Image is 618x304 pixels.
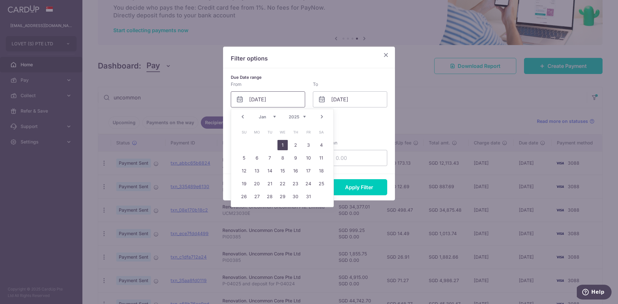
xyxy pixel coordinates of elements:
a: 1 [277,140,288,150]
a: 5 [239,153,249,163]
a: 10 [303,153,314,163]
a: 2 [290,140,301,150]
a: 20 [252,179,262,189]
a: 4 [316,140,326,150]
a: 8 [277,153,288,163]
a: 14 [265,166,275,176]
a: 28 [265,191,275,202]
a: 15 [277,166,288,176]
a: Prev [239,113,247,121]
a: 30 [290,191,301,202]
iframe: Opens a widget where you can find more information [577,285,612,301]
a: 27 [252,191,262,202]
span: Tuesday [265,127,275,137]
a: 16 [290,166,301,176]
a: 26 [239,191,249,202]
button: Close [382,51,390,59]
input: DD / MM / YYYY [231,91,305,107]
a: 18 [316,166,326,176]
span: Wednesday [277,127,288,137]
a: 6 [252,153,262,163]
p: Due Date range [231,73,387,81]
input: 0.00 [313,150,387,166]
a: 11 [316,153,326,163]
span: Saturday [316,127,326,137]
a: 17 [303,166,314,176]
span: Friday [303,127,314,137]
a: 9 [290,153,301,163]
a: 22 [277,179,288,189]
a: 31 [303,191,314,202]
input: DD / MM / YYYY [313,91,387,107]
a: Next [318,113,326,121]
a: 25 [316,179,326,189]
label: From [231,81,241,88]
span: Monday [252,127,262,137]
p: Filter options [231,54,387,63]
a: 3 [303,140,314,150]
span: Sunday [239,127,249,137]
button: Apply Filter [331,179,387,195]
label: To [313,81,318,88]
a: 12 [239,166,249,176]
a: 23 [290,179,301,189]
a: 7 [265,153,275,163]
a: 29 [277,191,288,202]
a: 13 [252,166,262,176]
span: Thursday [290,127,301,137]
a: 21 [265,179,275,189]
a: 24 [303,179,314,189]
a: 19 [239,179,249,189]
